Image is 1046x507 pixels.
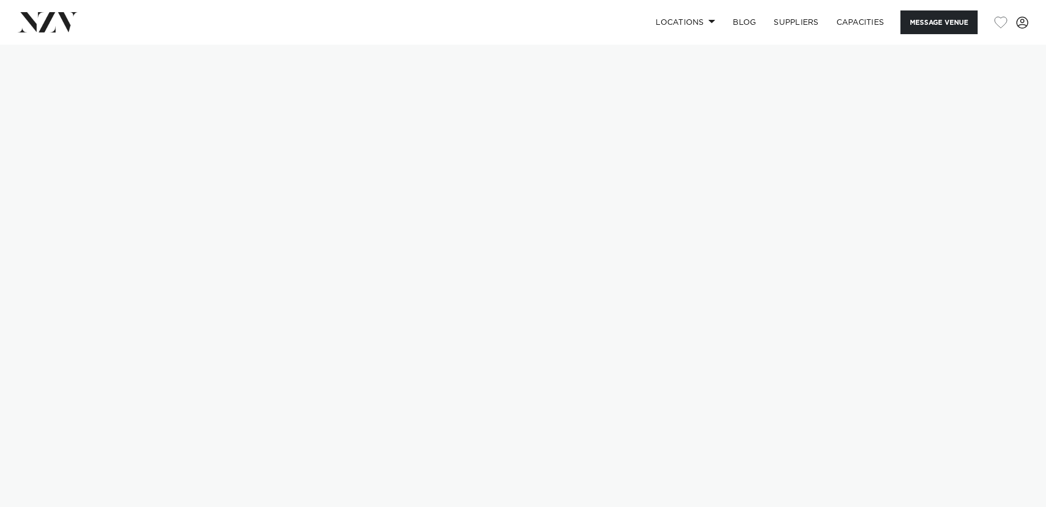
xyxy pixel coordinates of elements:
a: BLOG [724,10,765,34]
button: Message Venue [900,10,978,34]
a: Capacities [828,10,893,34]
img: nzv-logo.png [18,12,78,32]
a: Locations [647,10,724,34]
a: SUPPLIERS [765,10,827,34]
